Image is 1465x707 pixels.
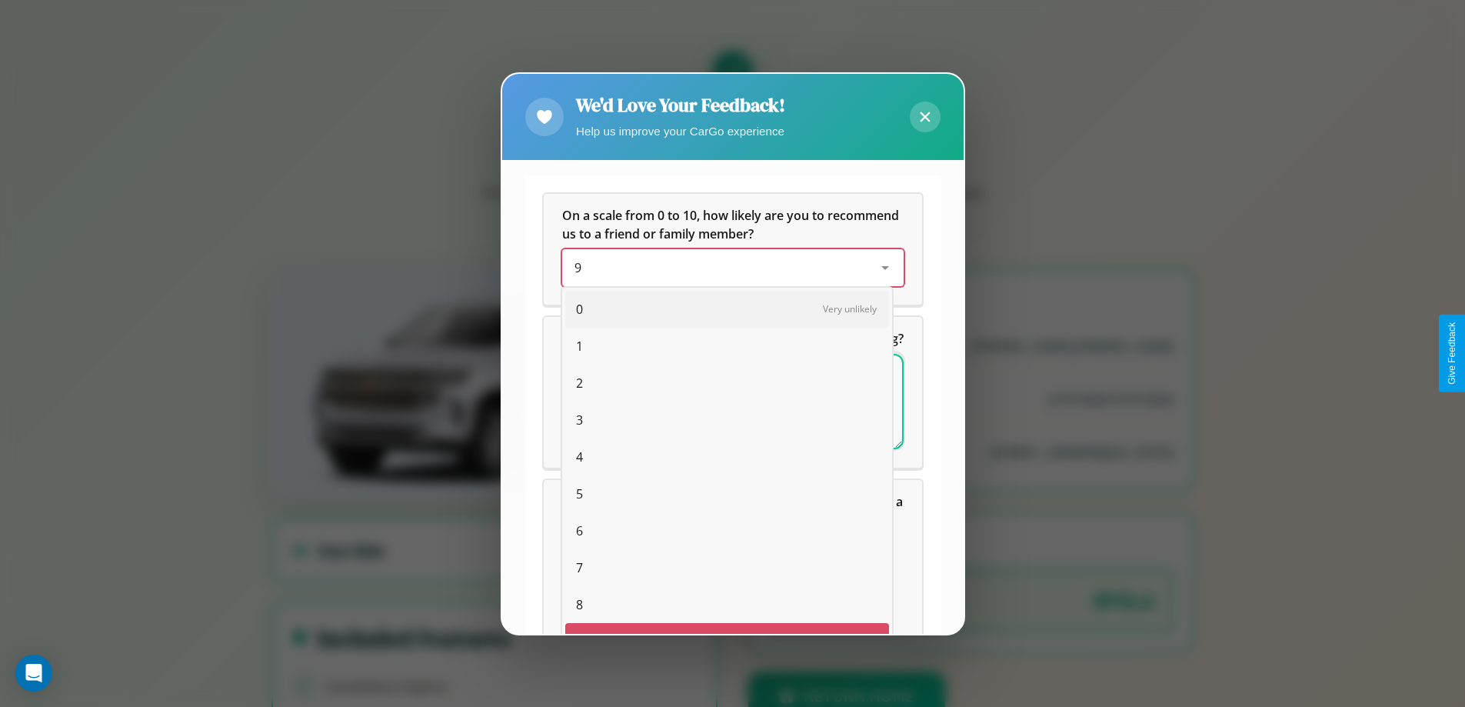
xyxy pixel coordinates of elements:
span: 0 [576,300,583,318]
div: 5 [565,475,889,512]
div: 7 [565,549,889,586]
span: 6 [576,522,583,540]
span: What can we do to make your experience more satisfying? [562,330,904,347]
div: 2 [565,365,889,402]
span: 7 [576,559,583,577]
span: Very unlikely [823,302,877,315]
span: On a scale from 0 to 10, how likely are you to recommend us to a friend or family member? [562,207,902,242]
div: On a scale from 0 to 10, how likely are you to recommend us to a friend or family member? [562,249,904,286]
p: Help us improve your CarGo experience [576,121,785,142]
div: On a scale from 0 to 10, how likely are you to recommend us to a friend or family member? [544,194,922,305]
span: Which of the following features do you value the most in a vehicle? [562,493,906,529]
div: 0 [565,291,889,328]
span: 5 [576,485,583,503]
span: 1 [576,337,583,355]
div: 9 [565,623,889,660]
h5: On a scale from 0 to 10, how likely are you to recommend us to a friend or family member? [562,206,904,243]
div: 1 [565,328,889,365]
div: 8 [565,586,889,623]
span: 8 [576,595,583,614]
div: 6 [565,512,889,549]
div: 3 [565,402,889,439]
h2: We'd Love Your Feedback! [576,92,785,118]
span: 9 [574,259,581,276]
span: 2 [576,374,583,392]
div: 4 [565,439,889,475]
div: Give Feedback [1447,322,1457,385]
span: 4 [576,448,583,466]
div: Open Intercom Messenger [15,655,52,692]
span: 9 [576,632,583,651]
span: 3 [576,411,583,429]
